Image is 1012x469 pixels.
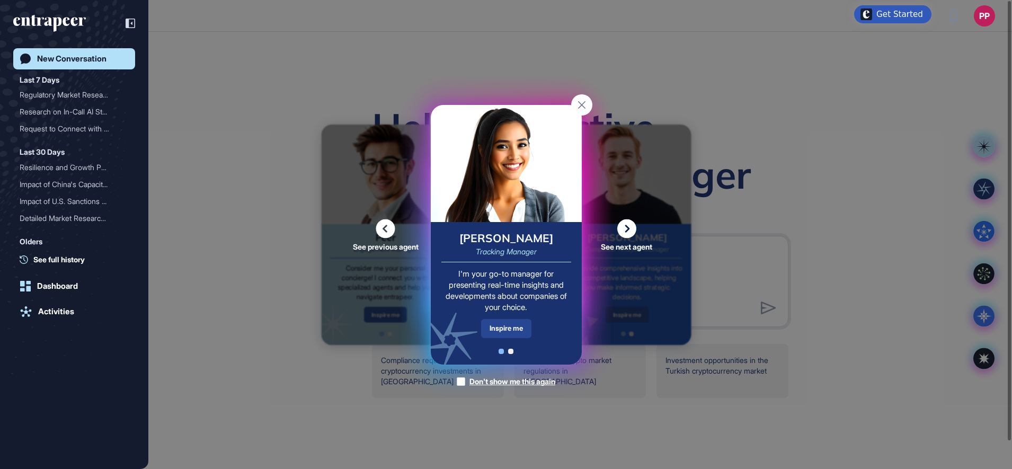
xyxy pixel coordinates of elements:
[20,254,135,265] a: See full history
[13,48,135,69] a: New Conversation
[476,248,537,255] div: Tracking Manager
[20,86,120,103] div: Regulatory Market Researc...
[13,301,135,322] a: Activities
[37,54,106,64] div: New Conversation
[20,176,129,193] div: Impact of China's Capacity and Future Actions on Global, European, and Turkish Iron and Steel Mar...
[38,307,74,316] div: Activities
[20,120,129,137] div: Request to Connect with Reese
[13,15,86,32] div: entrapeer-logo
[37,281,78,291] div: Dashboard
[20,86,129,103] div: Regulatory Market Research on Cryptocurrency in Turkey
[20,159,120,176] div: Resilience and Growth Pot...
[13,276,135,297] a: Dashboard
[20,210,120,227] div: Detailed Market Research ...
[876,9,923,20] div: Get Started
[854,5,931,23] div: Open Get Started checklist
[20,159,129,176] div: Resilience and Growth Potential of Fintech Startups in Turkey Amid Political and Economic Uncerta...
[20,103,120,120] div: Research on In-Call AI St...
[20,74,59,86] div: Last 7 Days
[431,105,582,222] img: tracy-card.png
[20,146,65,158] div: Last 30 Days
[601,243,652,250] span: See next agent
[441,268,571,313] div: I'm your go-to manager for presenting real-time insights and developments about companies of your...
[20,210,129,227] div: Detailed Market Research on Steel Production Technologies
[20,235,42,248] div: Olders
[20,176,120,193] div: Impact of China's Capacit...
[20,103,129,120] div: Research on In-Call AI Startups in the U.S. Telecommunications Sector
[20,193,120,210] div: Impact of U.S. Sanctions ...
[481,319,531,338] div: Inspire me
[974,5,995,26] button: PP
[459,233,553,244] div: [PERSON_NAME]
[469,376,555,387] div: Don't show me this again
[20,120,120,137] div: Request to Connect with R...
[353,243,419,250] span: See previous agent
[20,193,129,210] div: Impact of U.S. Sanctions and Tariffs on Global, European, and Turkish Iron and Steel Markets
[860,8,872,20] img: launcher-image-alternative-text
[33,254,85,265] span: See full history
